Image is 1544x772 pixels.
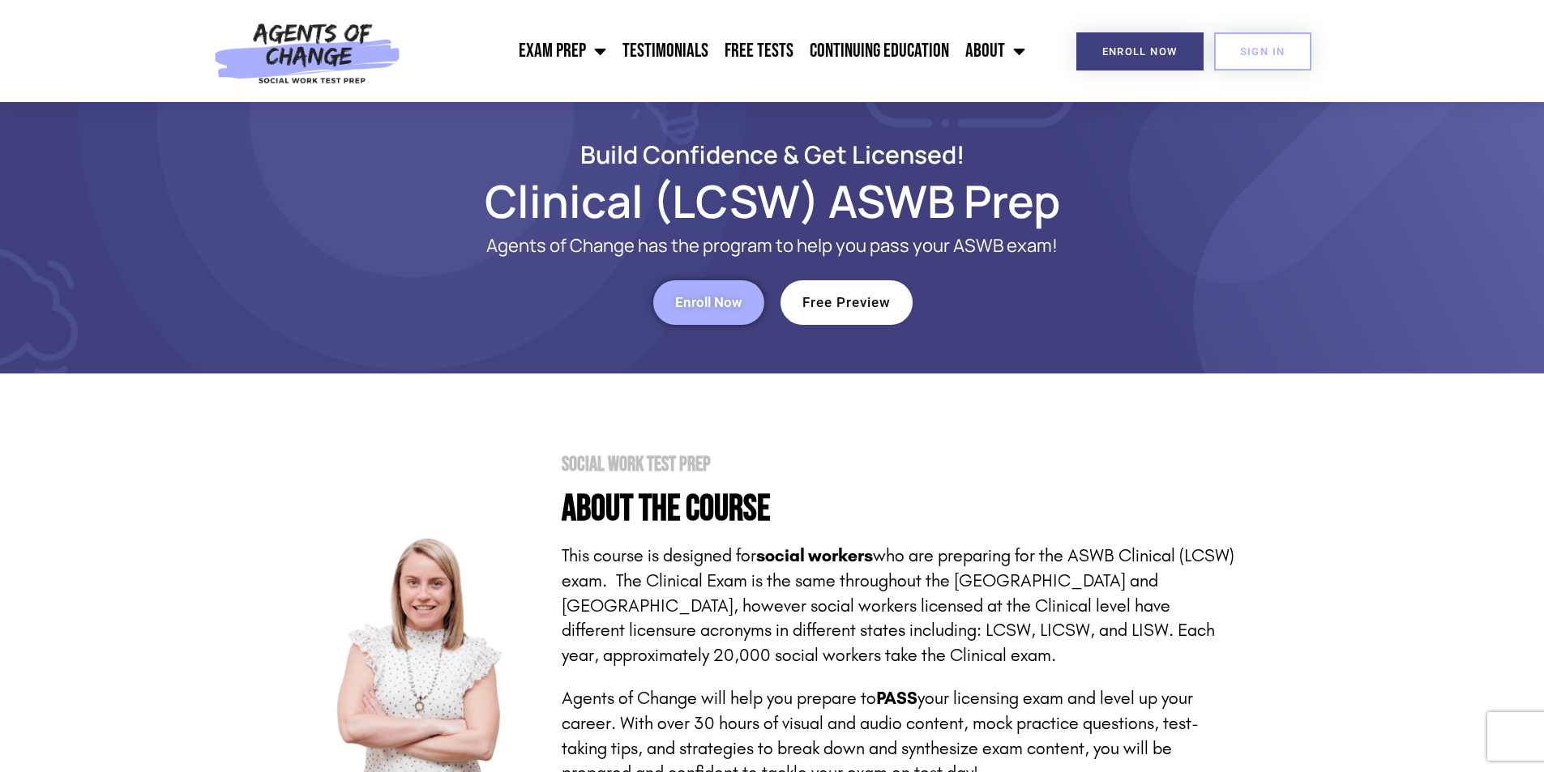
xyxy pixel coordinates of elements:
nav: Menu [409,31,1033,71]
h1: Clinical (LCSW) ASWB Prep [310,182,1234,220]
strong: PASS [876,688,917,709]
p: This course is designed for who are preparing for the ASWB Clinical (LCSW) exam. The Clinical Exa... [562,544,1234,668]
a: Enroll Now [653,280,764,325]
h2: Build Confidence & Get Licensed! [310,143,1234,166]
a: Free Preview [781,280,913,325]
span: Free Preview [802,296,891,309]
a: SIGN IN [1214,32,1311,70]
span: Enroll Now [1102,46,1178,57]
a: Continuing Education [802,31,957,71]
h4: About the Course [562,491,1234,527]
a: About [957,31,1033,71]
strong: social workers [756,545,873,566]
span: SIGN IN [1240,46,1285,57]
span: Enroll Now [675,296,742,309]
a: Enroll Now [1076,32,1204,70]
a: Free Tests [716,31,802,71]
p: Agents of Change has the program to help you pass your ASWB exam! [375,236,1170,256]
a: Exam Prep [511,31,614,71]
a: Testimonials [614,31,716,71]
h2: Social Work Test Prep [562,454,1234,475]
